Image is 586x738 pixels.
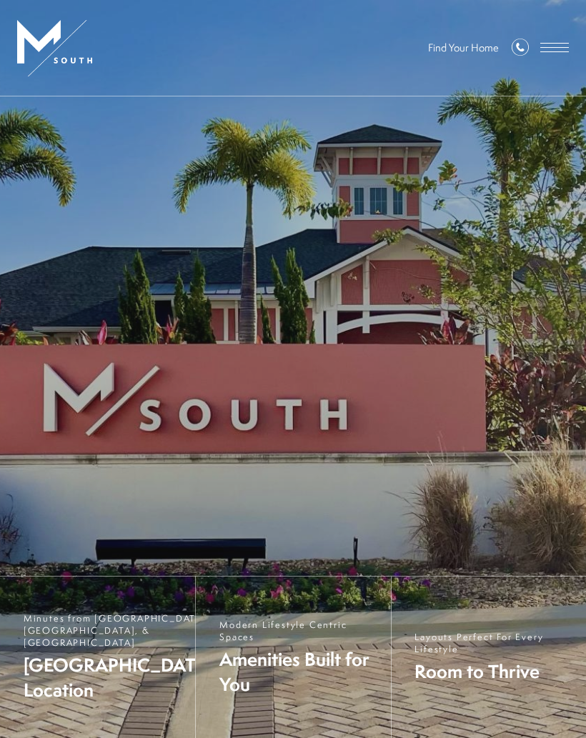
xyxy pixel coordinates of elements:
[428,40,499,55] a: Find Your Home
[17,20,92,76] img: MSouth
[512,39,529,58] a: Call Us at 813-570-8014
[540,43,569,52] button: Open Menu
[24,612,213,649] span: Minutes from [GEOGRAPHIC_DATA], [GEOGRAPHIC_DATA], & [GEOGRAPHIC_DATA]
[24,652,213,702] span: [GEOGRAPHIC_DATA] Location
